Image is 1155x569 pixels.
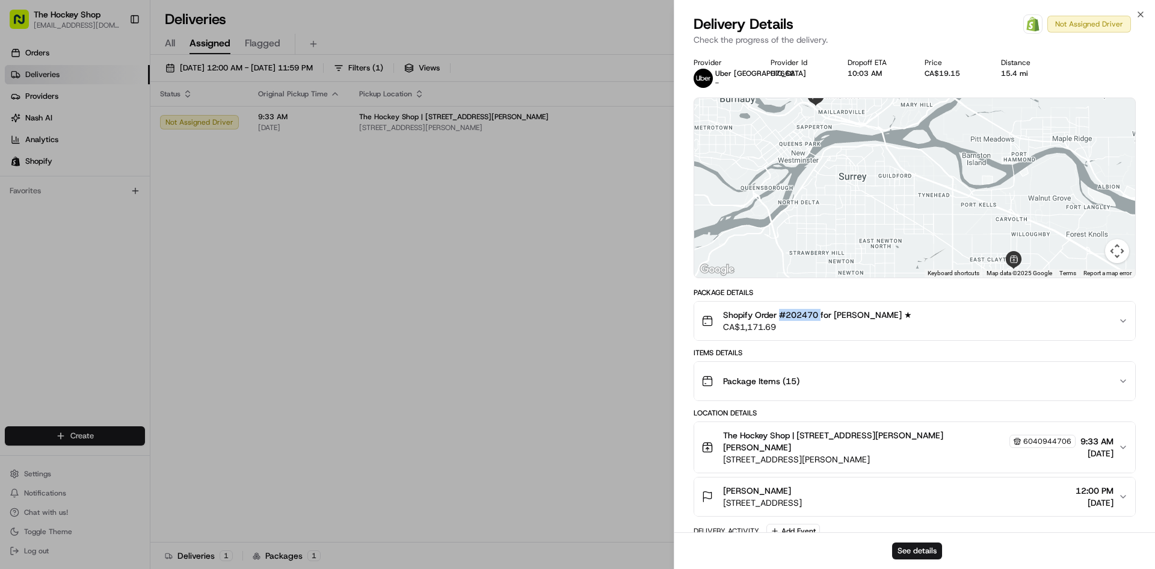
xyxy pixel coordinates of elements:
span: [DATE] [1080,447,1113,459]
button: Shopify Order #202470 for [PERSON_NAME] ★CA$1,171.69 [694,302,1135,340]
span: - [715,78,719,88]
button: 07662 [771,69,795,78]
button: See details [892,543,942,559]
div: Delivery Activity [694,526,759,536]
span: Knowledge Base [24,175,92,187]
a: Terms [1059,270,1076,276]
input: Clear [31,78,199,90]
img: Nash [12,12,36,36]
span: Uber [GEOGRAPHIC_DATA] [715,69,806,78]
a: 📗Knowledge Base [7,170,97,191]
span: 12:00 PM [1076,485,1113,497]
button: [PERSON_NAME][STREET_ADDRESS]12:00 PM[DATE] [694,477,1135,516]
span: Shopify Order #202470 for [PERSON_NAME] ★ [723,309,912,321]
button: The Hockey Shop | [STREET_ADDRESS][PERSON_NAME] [PERSON_NAME]6040944706[STREET_ADDRESS][PERSON_NA... [694,422,1135,473]
p: Welcome 👋 [12,48,219,67]
span: [DATE] [1076,497,1113,509]
span: The Hockey Shop | [STREET_ADDRESS][PERSON_NAME] [PERSON_NAME] [723,429,1007,453]
div: Provider [694,58,751,67]
div: CA$19.15 [925,69,982,78]
button: Start new chat [205,119,219,133]
span: Delivery Details [694,14,793,34]
a: Shopify [1023,14,1043,34]
div: Dropoff ETA [848,58,905,67]
span: [PERSON_NAME] [723,485,791,497]
button: Map camera controls [1105,239,1129,263]
a: 💻API Documentation [97,170,198,191]
p: Check the progress of the delivery. [694,34,1136,46]
div: 15.4 mi [1001,69,1059,78]
span: [STREET_ADDRESS][PERSON_NAME] [723,453,1076,465]
div: Price [925,58,982,67]
div: Provider Id [771,58,828,67]
div: Location Details [694,408,1136,418]
span: Pylon [120,204,146,213]
span: CA$1,171.69 [723,321,912,333]
span: 6040944706 [1023,437,1071,446]
div: 📗 [12,176,22,185]
button: Package Items (15) [694,362,1135,400]
img: uber-new-logo.jpeg [694,69,713,88]
img: 1736555255976-a54dd68f-1ca7-489b-9aae-adbdc363a1c4 [12,115,34,137]
button: Add Event [766,524,820,538]
a: Report a map error [1083,270,1132,276]
span: API Documentation [114,175,193,187]
span: [STREET_ADDRESS] [723,497,802,509]
img: Shopify [1026,17,1040,31]
div: Package Details [694,288,1136,297]
a: Open this area in Google Maps (opens a new window) [697,262,737,278]
div: Distance [1001,58,1059,67]
button: Keyboard shortcuts [928,269,979,278]
div: 10:03 AM [848,69,905,78]
span: Map data ©2025 Google [987,270,1052,276]
img: Google [697,262,737,278]
div: 💻 [102,176,111,185]
div: We're available if you need us! [41,127,152,137]
span: 9:33 AM [1080,435,1113,447]
span: Package Items ( 15 ) [723,375,799,387]
div: Items Details [694,348,1136,358]
a: Powered byPylon [85,204,146,213]
div: Start new chat [41,115,197,127]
